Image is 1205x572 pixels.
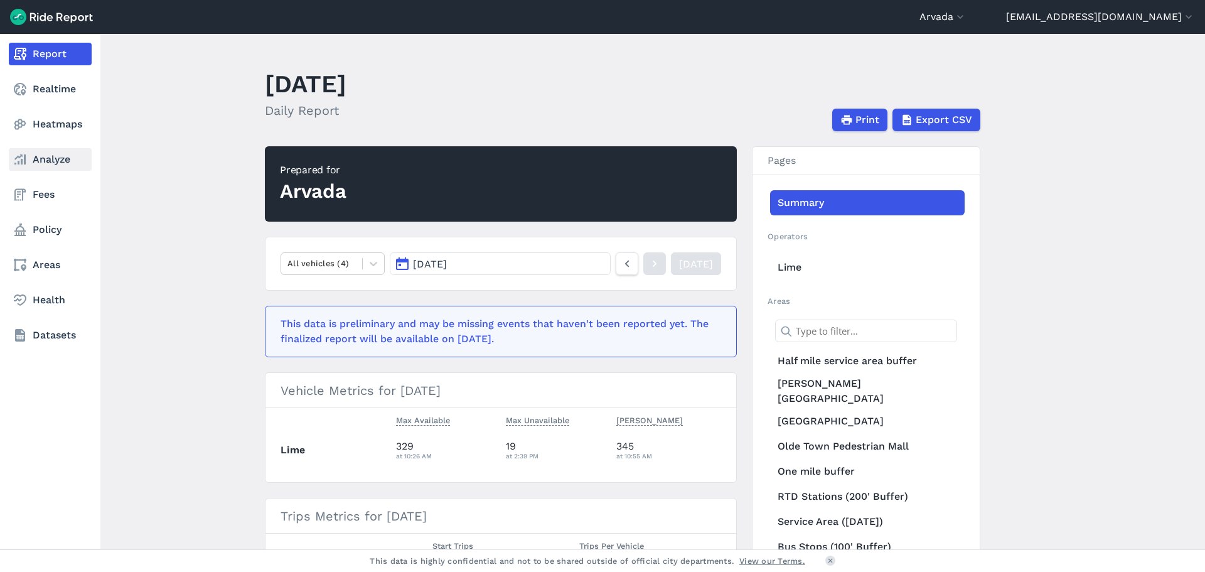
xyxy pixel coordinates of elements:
[396,413,450,428] button: Max Available
[770,434,965,459] a: Olde Town Pedestrian Mall
[506,450,606,461] div: at 2:39 PM
[768,230,965,242] h2: Operators
[775,320,957,342] input: Type to filter...
[770,484,965,509] a: RTD Stations (200' Buffer)
[396,439,496,461] div: 329
[9,219,92,241] a: Policy
[506,413,569,426] span: Max Unavailable
[855,112,879,127] span: Print
[9,289,92,311] a: Health
[770,409,965,434] a: [GEOGRAPHIC_DATA]
[770,509,965,534] a: Service Area ([DATE])
[265,67,346,101] h1: [DATE]
[768,295,965,307] h2: Areas
[265,499,736,534] h3: Trips Metrics for [DATE]
[9,43,92,65] a: Report
[579,539,644,554] button: Trips Per Vehicle
[396,450,496,461] div: at 10:26 AM
[432,539,473,551] span: Start Trips
[281,433,391,467] th: Lime
[671,252,721,275] a: [DATE]
[616,413,683,426] span: [PERSON_NAME]
[390,252,611,275] button: [DATE]
[892,109,980,131] button: Export CSV
[770,190,965,215] a: Summary
[265,101,346,120] h2: Daily Report
[9,78,92,100] a: Realtime
[280,163,346,178] div: Prepared for
[396,413,450,426] span: Max Available
[770,374,965,409] a: [PERSON_NAME][GEOGRAPHIC_DATA]
[413,258,447,270] span: [DATE]
[9,324,92,347] a: Datasets
[770,534,965,559] a: Bus Stops (100' Buffer)
[616,450,722,461] div: at 10:55 AM
[9,148,92,171] a: Analyze
[579,539,644,551] span: Trips Per Vehicle
[9,113,92,136] a: Heatmaps
[832,109,887,131] button: Print
[10,9,93,25] img: Ride Report
[739,555,805,567] a: View our Terms.
[770,348,965,374] a: Half mile service area buffer
[616,439,722,461] div: 345
[916,112,972,127] span: Export CSV
[280,178,346,205] div: Arvada
[752,147,980,175] h3: Pages
[506,439,606,461] div: 19
[616,413,683,428] button: [PERSON_NAME]
[1006,9,1195,24] button: [EMAIL_ADDRESS][DOMAIN_NAME]
[506,413,569,428] button: Max Unavailable
[770,255,965,280] a: Lime
[919,9,967,24] button: Arvada
[9,183,92,206] a: Fees
[432,539,473,554] button: Start Trips
[770,459,965,484] a: One mile buffer
[281,316,714,347] div: This data is preliminary and may be missing events that haven't been reported yet. The finalized ...
[265,373,736,408] h3: Vehicle Metrics for [DATE]
[9,254,92,276] a: Areas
